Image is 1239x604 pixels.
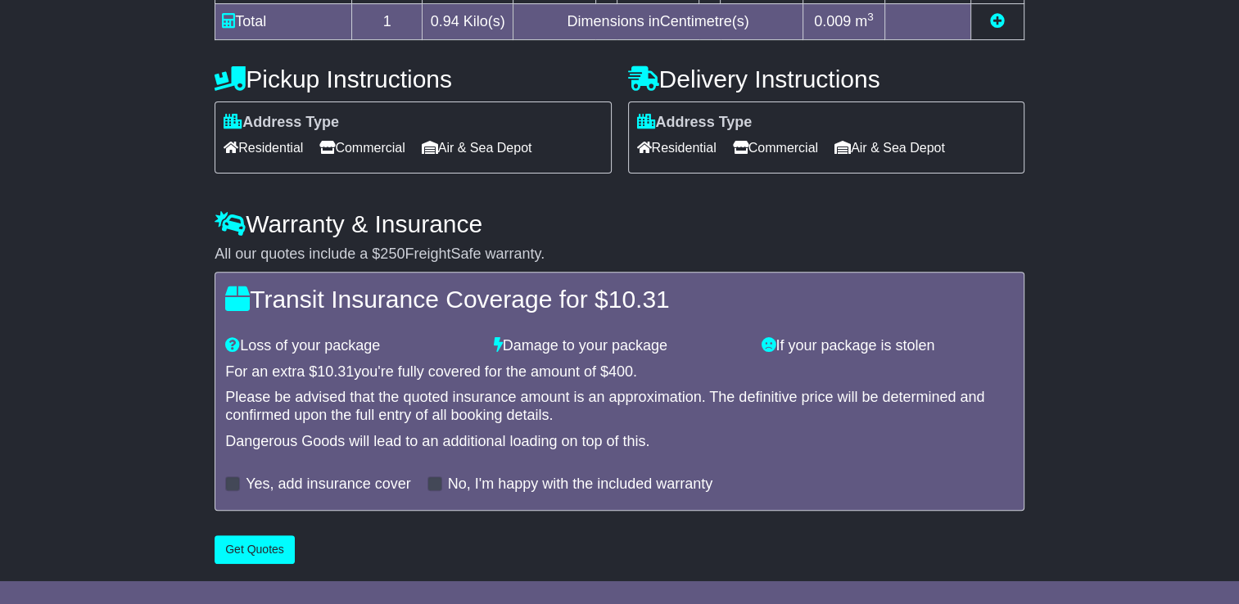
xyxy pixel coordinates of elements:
[217,337,486,355] div: Loss of your package
[867,11,874,23] sup: 3
[215,210,1024,237] h4: Warranty & Insurance
[224,114,339,132] label: Address Type
[628,65,1024,92] h4: Delivery Instructions
[215,3,352,39] td: Total
[319,135,405,160] span: Commercial
[215,65,611,92] h4: Pickup Instructions
[637,135,717,160] span: Residential
[352,3,423,39] td: 1
[215,535,295,564] button: Get Quotes
[225,286,1014,313] h4: Transit Insurance Coverage for $
[753,337,1022,355] div: If your package is stolen
[225,433,1014,451] div: Dangerous Goods will lead to an additional loading on top of this.
[215,246,1024,264] div: All our quotes include a $ FreightSafe warranty.
[224,135,303,160] span: Residential
[608,363,633,380] span: 400
[608,286,670,313] span: 10.31
[431,13,459,29] span: 0.94
[513,3,803,39] td: Dimensions in Centimetre(s)
[733,135,818,160] span: Commercial
[990,13,1005,29] a: Add new item
[814,13,851,29] span: 0.009
[225,389,1014,424] div: Please be advised that the quoted insurance amount is an approximation. The definitive price will...
[486,337,754,355] div: Damage to your package
[225,363,1014,381] div: For an extra $ you're fully covered for the amount of $ .
[317,363,354,380] span: 10.31
[448,476,713,494] label: No, I'm happy with the included warranty
[855,13,874,29] span: m
[380,246,405,262] span: 250
[246,476,410,494] label: Yes, add insurance cover
[834,135,945,160] span: Air & Sea Depot
[422,135,532,160] span: Air & Sea Depot
[637,114,753,132] label: Address Type
[423,3,513,39] td: Kilo(s)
